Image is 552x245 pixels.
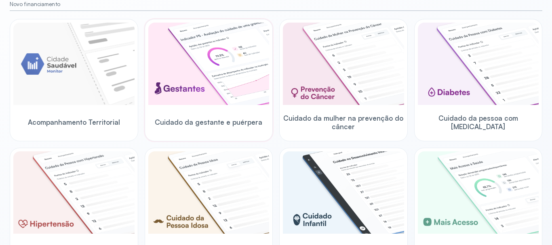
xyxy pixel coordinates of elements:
[418,23,539,105] img: diabetics.png
[13,151,135,234] img: hypertension.png
[418,114,539,131] span: Cuidado da pessoa com [MEDICAL_DATA]
[13,23,135,105] img: placeholder-module-ilustration.png
[10,1,542,8] small: Novo financiamento
[155,118,262,126] span: Cuidado da gestante e puérpera
[28,118,120,126] span: Acompanhamento Territorial
[418,151,539,234] img: healthcare-greater-access.png
[148,23,270,105] img: pregnants.png
[283,114,404,131] span: Cuidado da mulher na prevenção do câncer
[283,23,404,105] img: woman-cancer-prevention-care.png
[148,151,270,234] img: elderly.png
[283,151,404,234] img: child-development.png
